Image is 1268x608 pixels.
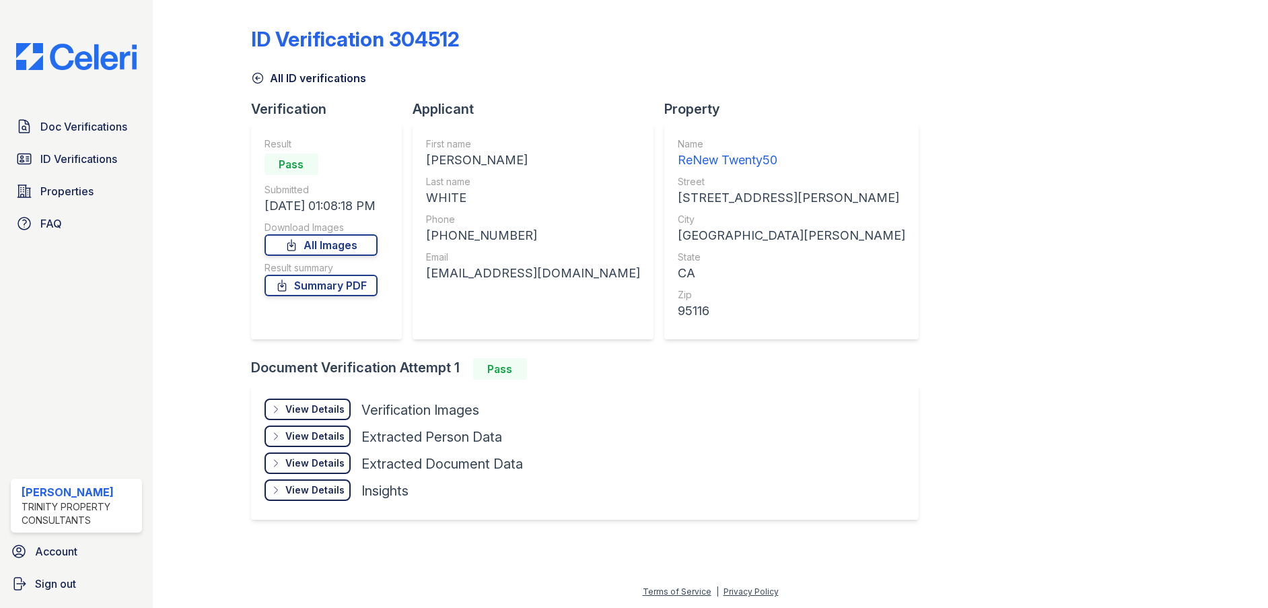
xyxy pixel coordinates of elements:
a: Terms of Service [643,586,711,597]
div: City [678,213,905,226]
div: Phone [426,213,640,226]
div: Trinity Property Consultants [22,500,137,527]
a: Summary PDF [265,275,378,296]
div: Download Images [265,221,378,234]
div: [PERSON_NAME] [22,484,137,500]
div: ID Verification 304512 [251,27,460,51]
div: ReNew Twenty50 [678,151,905,170]
a: All ID verifications [251,70,366,86]
div: | [716,586,719,597]
div: First name [426,137,640,151]
div: View Details [285,457,345,470]
div: Submitted [265,183,378,197]
span: Doc Verifications [40,119,127,135]
div: Applicant [413,100,664,119]
a: Name ReNew Twenty50 [678,137,905,170]
div: Result [265,137,378,151]
a: All Images [265,234,378,256]
a: Sign out [5,570,147,597]
div: View Details [285,430,345,443]
span: Sign out [35,576,76,592]
div: Document Verification Attempt 1 [251,358,929,380]
a: Doc Verifications [11,113,142,140]
div: Zip [678,288,905,302]
div: [PHONE_NUMBER] [426,226,640,245]
a: Account [5,538,147,565]
div: Extracted Document Data [361,454,523,473]
div: Email [426,250,640,264]
div: View Details [285,403,345,416]
div: CA [678,264,905,283]
div: Name [678,137,905,151]
a: Privacy Policy [724,586,779,597]
a: FAQ [11,210,142,237]
div: Street [678,175,905,189]
div: Property [664,100,929,119]
span: Properties [40,183,94,199]
img: CE_Logo_Blue-a8612792a0a2168367f1c8372b55b34899dd931a85d93a1a3d3e32e68fde9ad4.png [5,43,147,70]
div: View Details [285,483,345,497]
a: Properties [11,178,142,205]
div: [STREET_ADDRESS][PERSON_NAME] [678,189,905,207]
div: Verification Images [361,401,479,419]
div: WHITE [426,189,640,207]
div: Insights [361,481,409,500]
div: Result summary [265,261,378,275]
div: Verification [251,100,413,119]
div: 95116 [678,302,905,320]
div: State [678,250,905,264]
span: Account [35,543,77,560]
div: [GEOGRAPHIC_DATA][PERSON_NAME] [678,226,905,245]
a: ID Verifications [11,145,142,172]
span: FAQ [40,215,62,232]
div: Extracted Person Data [361,428,502,446]
div: [EMAIL_ADDRESS][DOMAIN_NAME] [426,264,640,283]
div: Last name [426,175,640,189]
span: ID Verifications [40,151,117,167]
div: Pass [265,154,318,175]
div: [PERSON_NAME] [426,151,640,170]
div: Pass [473,358,527,380]
div: [DATE] 01:08:18 PM [265,197,378,215]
